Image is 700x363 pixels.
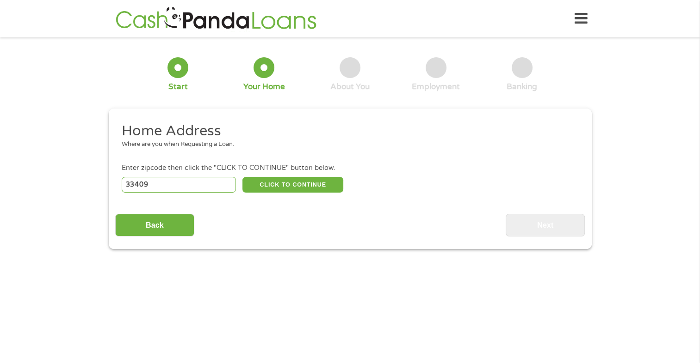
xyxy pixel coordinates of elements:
[412,82,460,92] div: Employment
[506,214,585,236] input: Next
[115,214,194,236] input: Back
[122,140,571,149] div: Where are you when Requesting a Loan.
[122,122,571,140] h2: Home Address
[243,82,285,92] div: Your Home
[113,6,319,32] img: GetLoanNow Logo
[168,82,188,92] div: Start
[122,177,236,193] input: Enter Zipcode (e.g 01510)
[122,163,578,173] div: Enter zipcode then click the "CLICK TO CONTINUE" button below.
[330,82,370,92] div: About You
[242,177,343,193] button: CLICK TO CONTINUE
[507,82,537,92] div: Banking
